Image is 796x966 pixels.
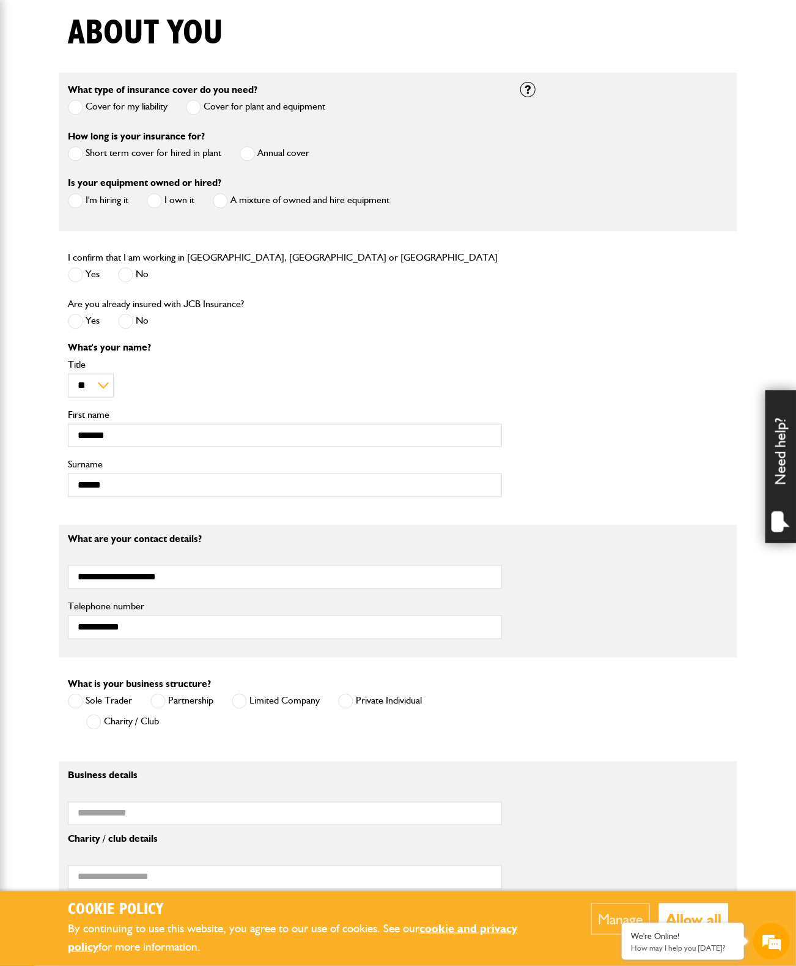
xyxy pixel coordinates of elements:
label: Charity / Club [86,715,159,730]
p: What's your name? [68,343,502,352]
label: No [118,267,149,283]
label: Are you already insured with JCB Insurance? [68,299,244,309]
label: I own it [147,193,194,209]
label: Annual cover [240,146,309,162]
label: Surname [68,459,502,469]
button: Allow all [659,904,728,935]
label: Limited Company [232,694,320,709]
label: Yes [68,267,100,283]
div: We're Online! [631,931,735,942]
label: I'm hiring it [68,193,128,209]
p: How may I help you today? [631,943,735,953]
label: Is your equipment owned or hired? [68,178,221,188]
p: By continuing to use this website, you agree to our use of cookies. See our for more information. [68,920,554,957]
label: Private Individual [338,694,422,709]
label: Sole Trader [68,694,132,709]
label: Yes [68,314,100,329]
p: Business details [68,771,502,781]
label: What is your business structure? [68,679,211,689]
label: A mixture of owned and hire equipment [213,193,389,209]
label: Cover for plant and equipment [186,100,325,115]
h1: About you [68,13,223,54]
p: What are your contact details? [68,534,502,544]
label: Cover for my liability [68,100,168,115]
label: Telephone number [68,601,502,611]
label: Partnership [150,694,213,709]
label: What type of insurance cover do you need? [68,85,257,95]
div: Need help? [765,390,796,543]
h2: Cookie Policy [68,901,554,920]
label: No [118,314,149,329]
label: Short term cover for hired in plant [68,146,221,162]
label: I confirm that I am working in [GEOGRAPHIC_DATA], [GEOGRAPHIC_DATA] or [GEOGRAPHIC_DATA] [68,253,498,262]
p: Charity / club details [68,834,502,844]
button: Manage [591,904,650,935]
label: First name [68,410,502,420]
label: How long is your insurance for? [68,132,205,141]
label: Title [68,360,502,370]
